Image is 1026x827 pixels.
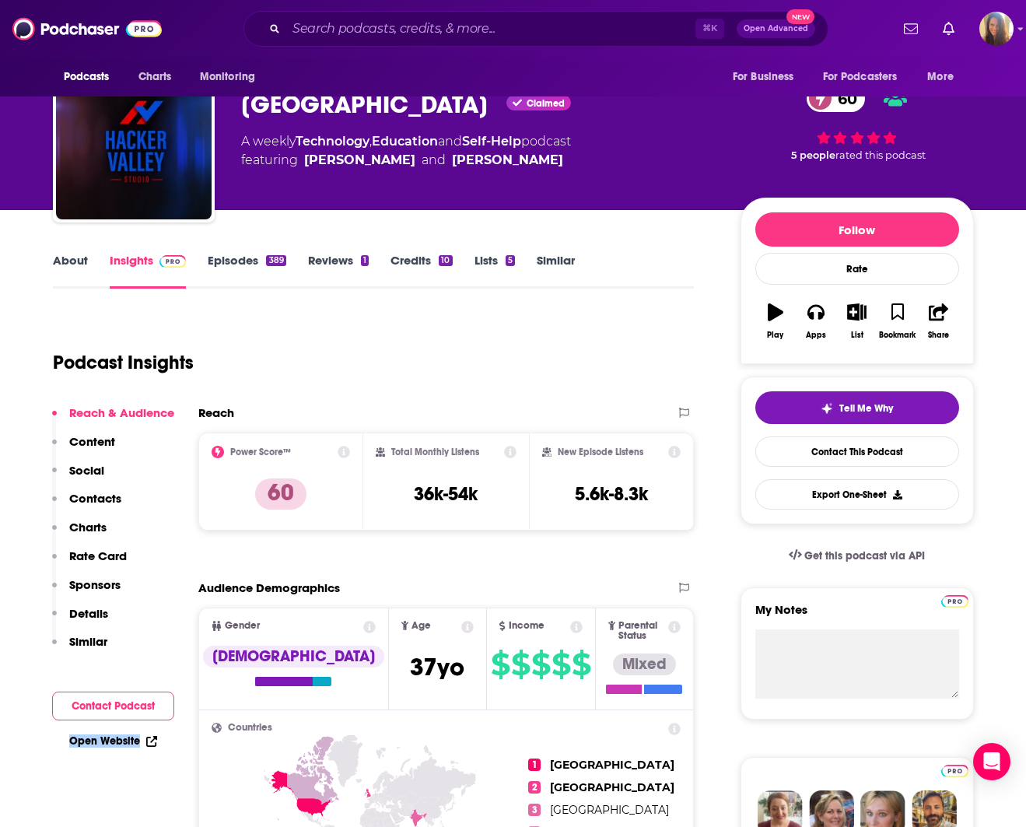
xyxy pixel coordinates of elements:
[52,606,108,635] button: Details
[823,66,898,88] span: For Podcasters
[741,75,974,171] div: 60 5 peoplerated this podcast
[69,548,127,563] p: Rate Card
[613,654,676,675] div: Mixed
[304,151,415,170] a: Chris Cochran
[414,482,478,506] h3: 36k-54k
[69,577,121,592] p: Sponsors
[308,253,369,289] a: Reviews1
[110,253,187,289] a: InsightsPodchaser Pro
[918,293,958,349] button: Share
[189,62,275,92] button: open menu
[737,19,815,38] button: Open AdvancedNew
[266,255,285,266] div: 389
[979,12,1014,46] img: User Profile
[228,723,272,733] span: Countries
[52,634,107,663] button: Similar
[898,16,924,42] a: Show notifications dropdown
[511,652,530,677] span: $
[474,253,515,289] a: Lists5
[52,405,174,434] button: Reach & Audience
[527,100,565,107] span: Claimed
[755,253,959,285] div: Rate
[52,491,121,520] button: Contacts
[755,293,796,349] button: Play
[807,85,865,112] a: 60
[69,405,174,420] p: Reach & Audience
[208,253,285,289] a: Episodes389
[786,9,814,24] span: New
[241,132,571,170] div: A weekly podcast
[791,149,835,161] span: 5 people
[552,652,570,677] span: $
[755,436,959,467] a: Contact This Podcast
[927,66,954,88] span: More
[69,734,157,748] a: Open Website
[410,652,464,682] span: 37 yo
[822,85,865,112] span: 60
[69,634,107,649] p: Similar
[12,14,162,44] img: Podchaser - Follow, Share and Rate Podcasts
[813,62,920,92] button: open menu
[241,151,571,170] span: featuring
[255,478,306,510] p: 60
[69,520,107,534] p: Charts
[836,293,877,349] button: List
[879,331,916,340] div: Bookmark
[203,646,384,668] div: [DEMOGRAPHIC_DATA]
[452,151,563,170] a: Ronald Eddings
[53,62,130,92] button: open menu
[528,781,541,794] span: 2
[839,402,893,415] span: Tell Me Why
[755,391,959,424] button: tell me why sparkleTell Me Why
[531,652,550,677] span: $
[528,759,541,771] span: 1
[835,149,926,161] span: rated this podcast
[506,255,515,266] div: 5
[52,692,174,720] button: Contact Podcast
[550,758,674,772] span: [GEOGRAPHIC_DATA]
[851,331,863,340] div: List
[572,652,590,677] span: $
[937,16,961,42] a: Show notifications dropdown
[695,19,724,39] span: ⌘ K
[916,62,973,92] button: open menu
[422,151,446,170] span: and
[618,621,666,641] span: Parental Status
[439,255,452,266] div: 10
[973,743,1010,780] div: Open Intercom Messenger
[755,212,959,247] button: Follow
[369,134,372,149] span: ,
[198,580,340,595] h2: Audience Demographics
[767,331,783,340] div: Play
[52,520,107,548] button: Charts
[804,549,925,562] span: Get this podcast via API
[390,253,452,289] a: Credits10
[438,134,462,149] span: and
[286,16,695,41] input: Search podcasts, credits, & more...
[361,255,369,266] div: 1
[877,293,918,349] button: Bookmark
[69,491,121,506] p: Contacts
[776,537,938,575] a: Get this podcast via API
[462,134,521,149] a: Self-Help
[575,482,648,506] h3: 5.6k-8.3k
[64,66,110,88] span: Podcasts
[52,463,104,492] button: Social
[821,402,833,415] img: tell me why sparkle
[806,331,826,340] div: Apps
[722,62,814,92] button: open menu
[52,434,115,463] button: Content
[243,11,828,47] div: Search podcasts, credits, & more...
[550,803,669,817] span: [GEOGRAPHIC_DATA]
[198,405,234,420] h2: Reach
[69,463,104,478] p: Social
[138,66,172,88] span: Charts
[491,652,509,677] span: $
[550,780,674,794] span: [GEOGRAPHIC_DATA]
[941,765,968,777] img: Podchaser Pro
[52,577,121,606] button: Sponsors
[979,12,1014,46] span: Logged in as AHartman333
[755,602,959,629] label: My Notes
[391,447,479,457] h2: Total Monthly Listens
